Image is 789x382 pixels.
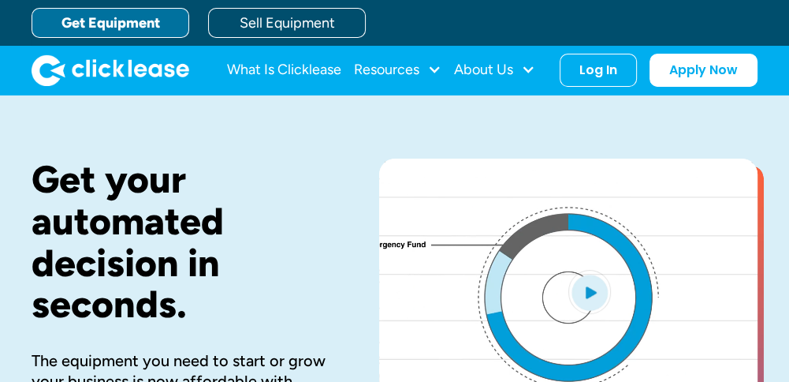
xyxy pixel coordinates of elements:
a: Get Equipment [32,8,189,38]
div: Log In [579,62,617,78]
a: What Is Clicklease [227,54,341,86]
div: Resources [354,54,441,86]
div: About Us [454,54,535,86]
img: Clicklease logo [32,54,189,86]
a: home [32,54,189,86]
img: Blue play button logo on a light blue circular background [568,270,611,314]
a: Sell Equipment [208,8,366,38]
a: Apply Now [649,54,757,87]
h1: Get your automated decision in seconds. [32,159,329,325]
